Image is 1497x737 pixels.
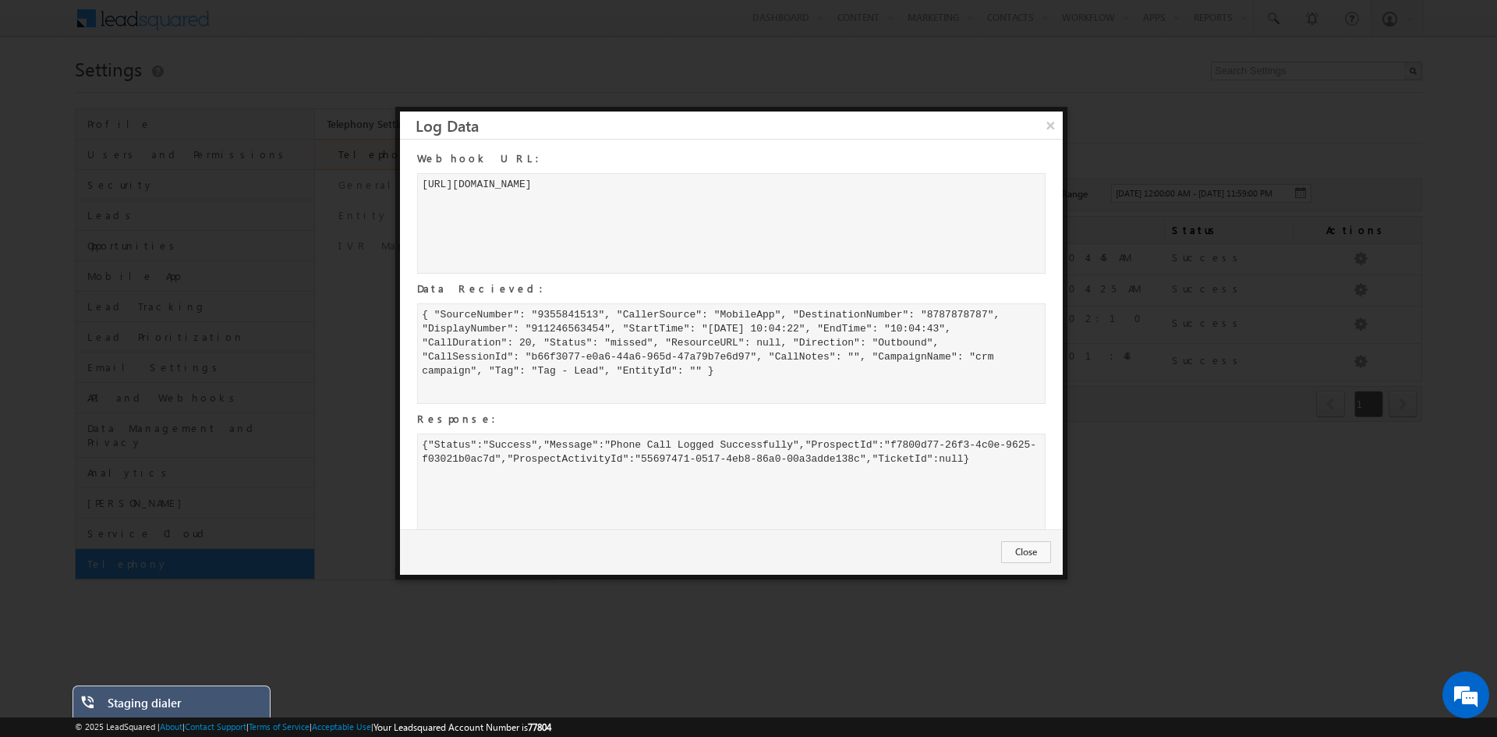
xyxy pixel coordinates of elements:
div: Chat with us now [81,82,262,102]
textarea: Type your message and hit 'Enter' [20,144,285,467]
div: { "SourceNumber": "9355841513", "CallerSource": "MobileApp", "DestinationNumber": "8787878787", "... [417,303,1046,404]
a: Contact Support [185,721,246,732]
span: 77804 [528,721,551,733]
div: Staging dialer [108,696,259,718]
h4: Response: [417,412,1043,426]
a: Acceptable Use [312,721,371,732]
a: About [160,721,182,732]
span: © 2025 LeadSquared | | | | | [75,720,551,735]
button: Close [1001,541,1051,563]
h3: Log Data [416,112,1063,139]
h4: Data Recieved: [417,282,1043,296]
div: {"Status":"Success","Message":"Phone Call Logged Successfully","ProspectId":"f7800d77-26f3-4c0e-9... [417,434,1046,534]
button: × [1039,112,1063,139]
div: Minimize live chat window [256,8,293,45]
div: [URL][DOMAIN_NAME] [417,173,1046,274]
h4: Webhook URL: [417,151,1043,165]
img: d_60004797649_company_0_60004797649 [27,82,65,102]
a: Terms of Service [249,721,310,732]
em: Start Chat [212,480,283,501]
span: Your Leadsquared Account Number is [373,721,551,733]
